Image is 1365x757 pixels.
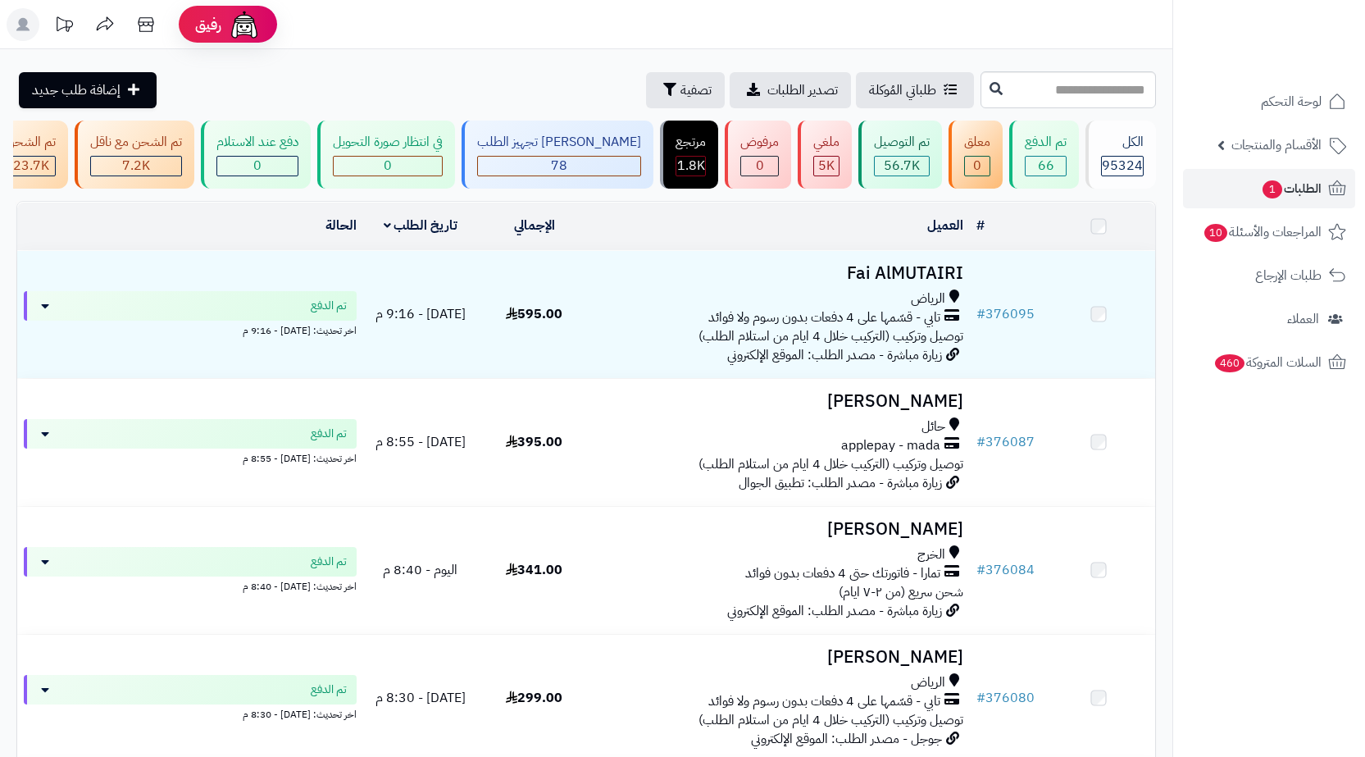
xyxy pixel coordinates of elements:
div: [PERSON_NAME] تجهيز الطلب [477,133,641,152]
span: 0 [973,156,981,176]
div: اخر تحديث: [DATE] - 9:16 م [24,321,357,338]
img: ai-face.png [228,8,261,41]
span: العملاء [1287,308,1319,331]
a: في انتظار صورة التحويل 0 [314,121,458,189]
div: الكل [1101,133,1144,152]
div: مرفوض [740,133,779,152]
h3: [PERSON_NAME] [598,648,963,667]
span: # [976,304,985,324]
a: ملغي 5K [794,121,855,189]
a: طلباتي المُوكلة [856,72,974,108]
span: زيارة مباشرة - مصدر الطلب: الموقع الإلكتروني [727,345,942,365]
div: تم الدفع [1025,133,1067,152]
span: اليوم - 8:40 م [383,560,457,580]
span: تم الدفع [311,298,347,314]
a: تاريخ الطلب [384,216,458,235]
span: حائل [921,417,945,436]
h3: [PERSON_NAME] [598,520,963,539]
span: 5K [818,156,835,176]
span: 1.8K [677,156,705,176]
span: 10 [1203,223,1228,242]
a: [PERSON_NAME] تجهيز الطلب 78 [458,121,657,189]
a: مرفوض 0 [721,121,794,189]
a: الحالة [325,216,357,235]
span: تابي - قسّمها على 4 دفعات بدون رسوم ولا فوائد [708,692,940,711]
span: توصيل وتركيب (التركيب خلال 4 ايام من استلام الطلب) [698,710,963,730]
a: # [976,216,985,235]
h3: [PERSON_NAME] [598,392,963,411]
h3: Fai AlMUTAIRI [598,264,963,283]
img: logo-2.png [1254,30,1349,64]
span: رفيق [195,15,221,34]
span: 66 [1038,156,1054,176]
span: # [976,560,985,580]
a: المراجعات والأسئلة10 [1183,212,1355,252]
span: جوجل - مصدر الطلب: الموقع الإلكتروني [751,729,942,749]
span: إضافة طلب جديد [32,80,121,100]
div: 7223 [91,157,181,176]
span: 1 [1262,180,1282,198]
span: تم الدفع [311,426,347,442]
div: 78 [478,157,640,176]
a: دفع عند الاستلام 0 [198,121,314,189]
span: تمارا - فاتورتك حتى 4 دفعات بدون فوائد [745,564,940,583]
a: الإجمالي [514,216,555,235]
span: تصدير الطلبات [767,80,838,100]
div: 4984 [814,157,839,176]
div: 66 [1026,157,1066,176]
span: تم الدفع [311,554,347,570]
a: مرتجع 1.8K [657,121,721,189]
a: لوحة التحكم [1183,82,1355,121]
span: تصفية [680,80,712,100]
span: 95324 [1102,156,1143,176]
div: معلق [964,133,990,152]
a: #376095 [976,304,1035,324]
span: 299.00 [506,688,562,708]
span: الرياض [911,290,945,308]
span: طلباتي المُوكلة [869,80,936,100]
span: توصيل وتركيب (التركيب خلال 4 ايام من استلام الطلب) [698,326,963,346]
span: الأقسام والمنتجات [1231,134,1322,157]
span: 23.7K [13,156,49,176]
span: 595.00 [506,304,562,324]
div: 0 [217,157,298,176]
span: # [976,432,985,452]
span: السلات المتروكة [1213,351,1322,374]
span: تم الدفع [311,682,347,698]
a: تصدير الطلبات [730,72,851,108]
div: اخر تحديث: [DATE] - 8:55 م [24,449,357,466]
span: 78 [551,156,567,176]
a: تم التوصيل 56.7K [855,121,945,189]
span: زيارة مباشرة - مصدر الطلب: الموقع الإلكتروني [727,601,942,621]
a: تحديثات المنصة [43,8,84,45]
a: العميل [927,216,963,235]
a: #376084 [976,560,1035,580]
span: زيارة مباشرة - مصدر الطلب: تطبيق الجوال [739,473,942,493]
span: 460 [1214,353,1245,372]
div: 23697 [7,157,55,176]
span: 395.00 [506,432,562,452]
a: #376080 [976,688,1035,708]
span: 341.00 [506,560,562,580]
span: 0 [253,156,262,176]
div: 0 [741,157,778,176]
a: تم الشحن مع ناقل 7.2K [71,121,198,189]
span: # [976,688,985,708]
div: تم الشحن مع ناقل [90,133,182,152]
div: اخر تحديث: [DATE] - 8:40 م [24,577,357,594]
div: اخر تحديث: [DATE] - 8:30 م [24,705,357,722]
a: السلات المتروكة460 [1183,343,1355,382]
a: #376087 [976,432,1035,452]
span: applepay - mada [841,436,940,455]
a: الطلبات1 [1183,169,1355,208]
span: توصيل وتركيب (التركيب خلال 4 ايام من استلام الطلب) [698,454,963,474]
a: العملاء [1183,299,1355,339]
span: تابي - قسّمها على 4 دفعات بدون رسوم ولا فوائد [708,308,940,327]
div: ملغي [813,133,839,152]
div: 1813 [676,157,705,176]
div: دفع عند الاستلام [216,133,298,152]
span: [DATE] - 8:55 م [375,432,466,452]
a: الكل95324 [1082,121,1159,189]
div: تم التوصيل [874,133,930,152]
span: [DATE] - 9:16 م [375,304,466,324]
